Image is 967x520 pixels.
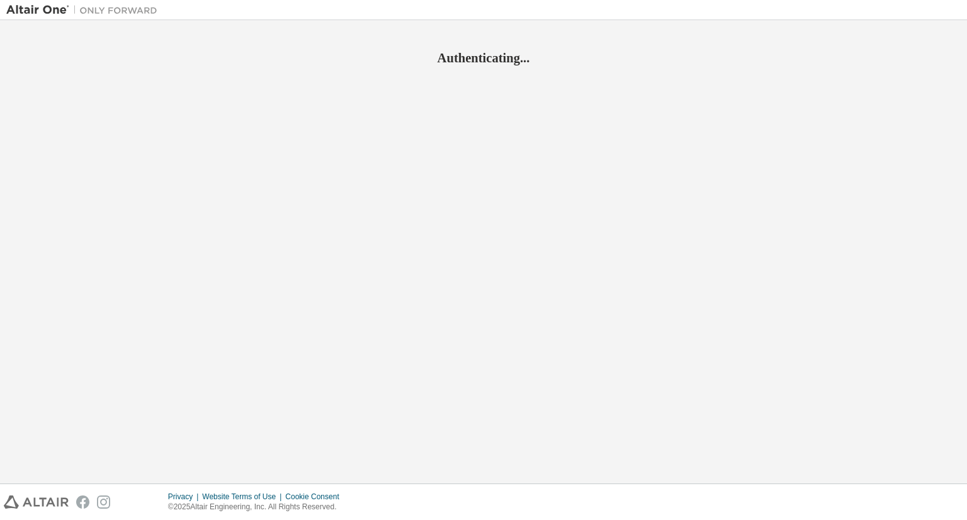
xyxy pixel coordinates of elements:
h2: Authenticating... [6,50,961,66]
img: altair_logo.svg [4,495,69,509]
img: instagram.svg [97,495,110,509]
img: facebook.svg [76,495,89,509]
p: © 2025 Altair Engineering, Inc. All Rights Reserved. [168,502,347,512]
img: Altair One [6,4,164,16]
div: Privacy [168,492,202,502]
div: Website Terms of Use [202,492,285,502]
div: Cookie Consent [285,492,346,502]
